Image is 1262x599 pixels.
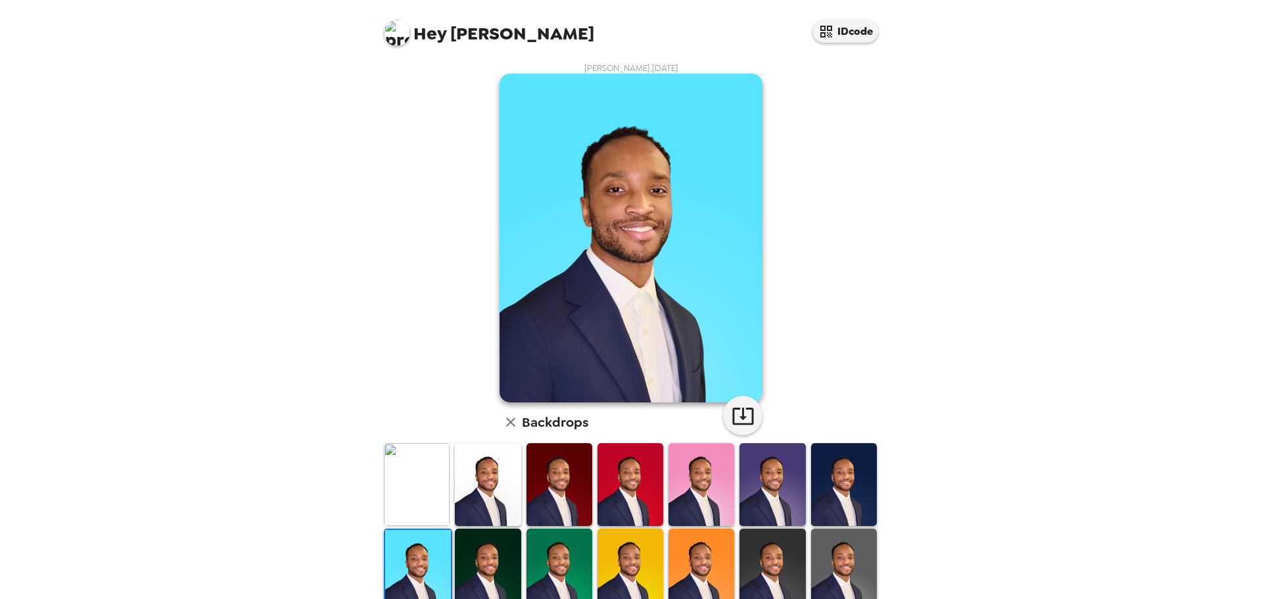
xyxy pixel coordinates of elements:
[384,20,410,46] img: profile pic
[413,22,446,45] span: Hey
[812,20,878,43] button: IDcode
[384,13,594,43] span: [PERSON_NAME]
[584,62,678,74] span: [PERSON_NAME] , [DATE]
[384,443,450,525] img: Original
[500,74,762,402] img: user
[522,412,588,433] h6: Backdrops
